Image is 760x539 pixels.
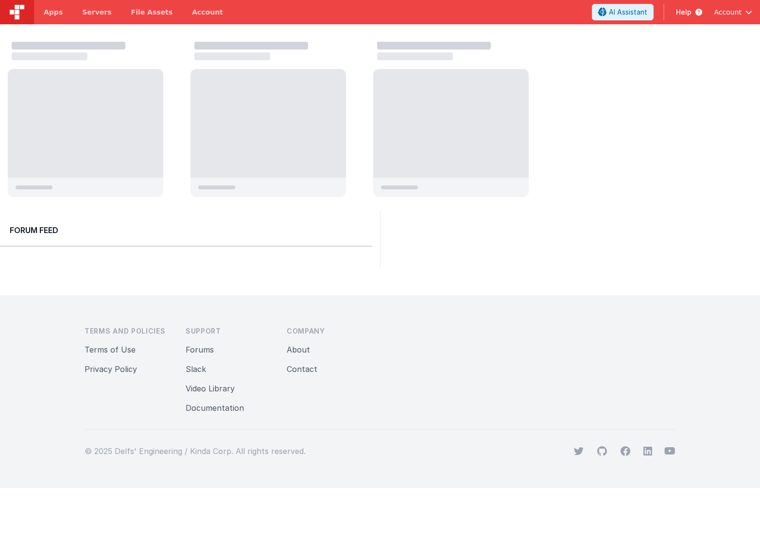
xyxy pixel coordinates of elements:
[287,326,372,336] h3: Company
[44,7,63,17] span: Apps
[85,326,170,336] h3: Terms and Policies
[643,446,653,456] svg: viewBox="0 0 24 24" aria-hidden="true">
[287,345,310,354] a: About
[85,364,137,374] a: Privacy Policy
[714,7,742,17] span: Account
[287,363,317,375] button: Contact
[186,363,206,375] button: Slack
[186,402,244,414] button: Documentation
[186,326,271,336] h3: Support
[186,344,214,355] button: Forums
[592,4,654,20] button: AI Assistant
[186,383,235,394] button: Video Library
[287,344,310,355] button: About
[82,7,111,17] span: Servers
[85,345,136,354] a: Terms of Use
[10,224,363,236] h2: Forum Feed
[186,364,206,374] a: Slack
[609,7,647,17] span: AI Assistant
[676,7,691,17] span: Help
[714,7,752,17] button: Account
[85,445,306,457] p: © 2025 Delfs' Engineering / Kinda Corp. All rights reserved.
[131,7,173,17] span: File Assets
